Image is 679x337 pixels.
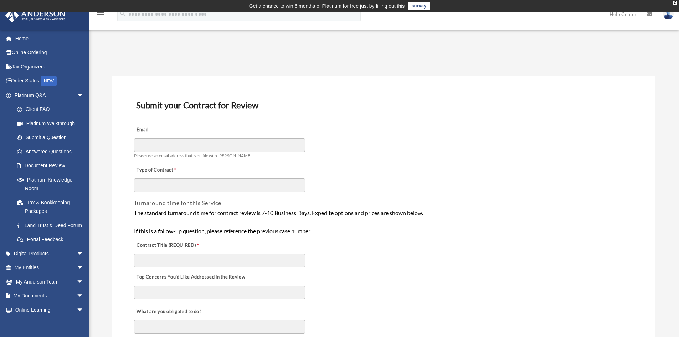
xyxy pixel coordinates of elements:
[134,165,205,175] label: Type of Contract
[673,1,677,5] div: close
[5,275,94,289] a: My Anderson Teamarrow_drop_down
[77,289,91,303] span: arrow_drop_down
[77,303,91,317] span: arrow_drop_down
[249,2,405,10] div: Get a chance to win 6 months of Platinum for free just by filling out this
[77,246,91,261] span: arrow_drop_down
[663,9,674,19] img: User Pic
[5,303,94,317] a: Online Learningarrow_drop_down
[134,307,205,317] label: What are you obligated to do?
[10,116,94,131] a: Platinum Walkthrough
[134,240,205,250] label: Contract Title (REQUIRED)
[5,261,94,275] a: My Entitiesarrow_drop_down
[41,76,57,86] div: NEW
[134,208,633,236] div: The standard turnaround time for contract review is 7-10 Business Days. Expedite options and pric...
[119,10,127,17] i: search
[408,2,430,10] a: survey
[5,31,94,46] a: Home
[10,159,91,173] a: Document Review
[5,74,94,88] a: Order StatusNEW
[133,98,633,113] h3: Submit your Contract for Review
[96,12,105,19] a: menu
[10,173,94,195] a: Platinum Knowledge Room
[5,289,94,303] a: My Documentsarrow_drop_down
[10,131,94,145] a: Submit a Question
[134,272,247,282] label: Top Concerns You’d Like Addressed in the Review
[10,102,94,117] a: Client FAQ
[96,10,105,19] i: menu
[134,153,252,158] span: Please use an email address that is on file with [PERSON_NAME]
[10,233,94,247] a: Portal Feedback
[134,125,205,135] label: Email
[10,195,94,218] a: Tax & Bookkeeping Packages
[3,9,68,22] img: Anderson Advisors Platinum Portal
[5,46,94,60] a: Online Ordering
[77,88,91,103] span: arrow_drop_down
[77,275,91,289] span: arrow_drop_down
[5,246,94,261] a: Digital Productsarrow_drop_down
[77,261,91,275] span: arrow_drop_down
[5,88,94,102] a: Platinum Q&Aarrow_drop_down
[10,144,94,159] a: Answered Questions
[10,218,94,233] a: Land Trust & Deed Forum
[5,60,94,74] a: Tax Organizers
[134,199,223,206] span: Turnaround time for this Service:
